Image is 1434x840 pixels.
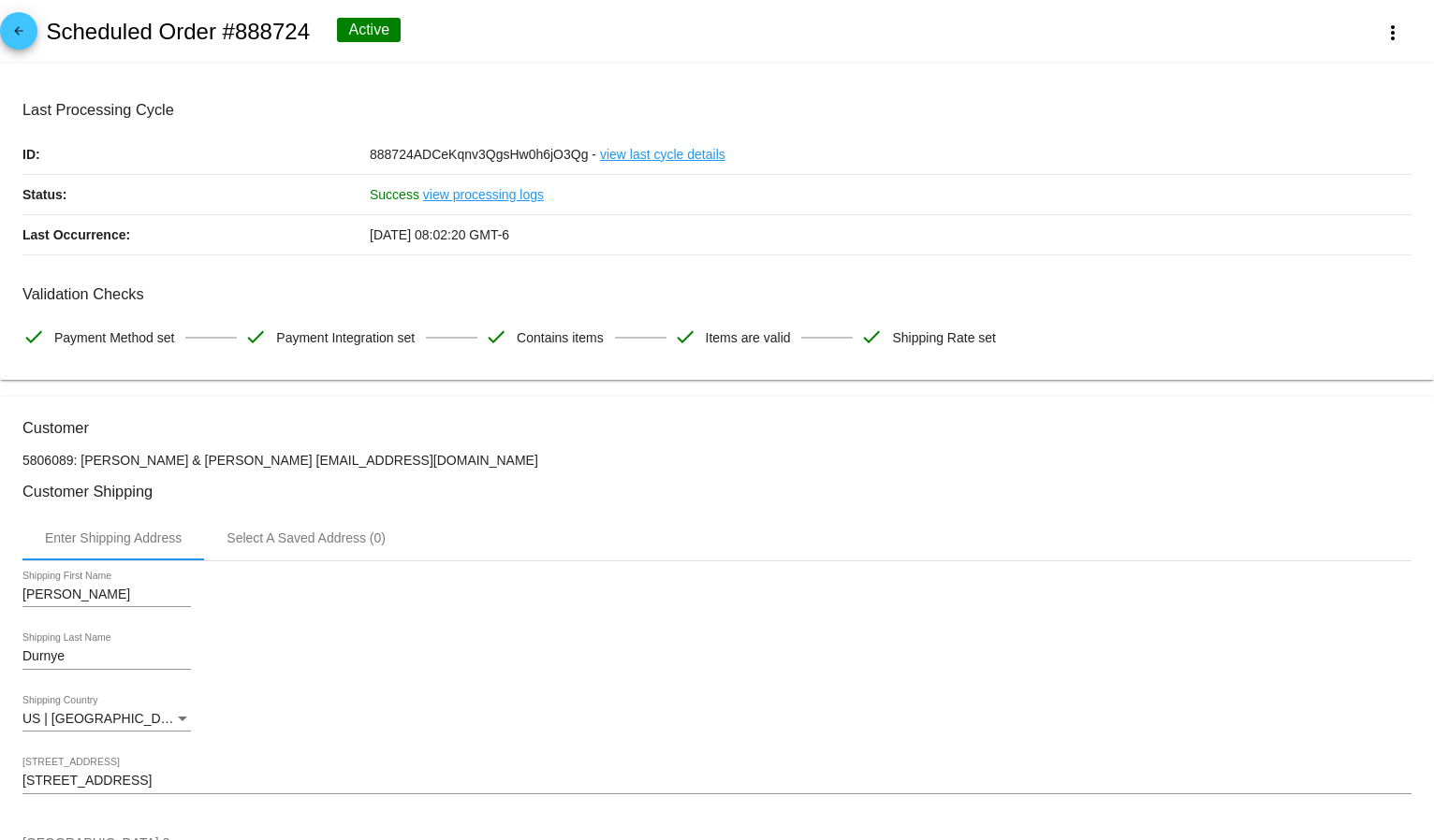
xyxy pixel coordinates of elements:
div: Select A Saved Address (0) [227,530,386,545]
a: view processing logs [423,175,544,214]
span: 888724ADCeKqnv3QgsHw0h6jO3Qg - [370,147,596,162]
p: Last Occurrence: [22,215,370,254]
span: Shipping Rate set [892,318,996,357]
span: Payment Method set [54,318,174,357]
div: Enter Shipping Address [45,530,182,545]
mat-icon: check [674,326,696,348]
h3: Customer [22,419,1412,437]
span: Items are valid [706,318,791,357]
p: Status: [22,175,370,214]
p: 5806089: [PERSON_NAME] & [PERSON_NAME] [EMAIL_ADDRESS][DOMAIN_NAME] [22,453,1412,468]
span: Payment Integration set [276,318,415,357]
span: [DATE] 08:02:20 GMT-6 [370,227,509,242]
p: ID: [22,135,370,174]
h2: Scheduled Order #888724 [46,19,310,45]
h3: Customer Shipping [22,483,1412,500]
mat-icon: check [860,326,883,348]
a: view last cycle details [600,135,725,174]
mat-icon: check [244,326,267,348]
span: Contains items [517,318,604,357]
input: Shipping Last Name [22,649,191,664]
mat-icon: more_vert [1382,22,1404,44]
mat-icon: check [22,326,45,348]
mat-select: Shipping Country [22,712,191,727]
h3: Last Processing Cycle [22,101,1412,119]
h3: Validation Checks [22,285,1412,303]
mat-icon: check [485,326,507,348]
input: Shipping Street 1 [22,774,1412,789]
input: Shipping First Name [22,587,191,602]
mat-icon: arrow_back [7,24,30,47]
div: Active [337,18,401,42]
span: Success [370,187,419,202]
span: US | [GEOGRAPHIC_DATA] [22,711,188,726]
